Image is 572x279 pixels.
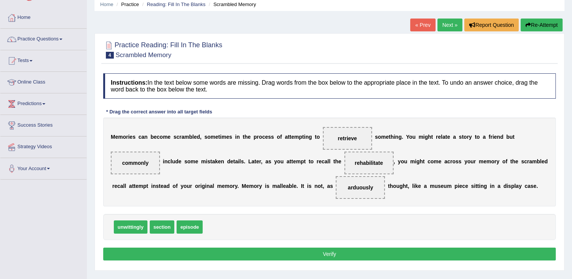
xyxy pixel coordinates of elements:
b: o [207,134,211,140]
b: e [194,134,197,140]
b: b [189,134,192,140]
b: o [316,134,320,140]
b: m [434,158,438,164]
b: t [218,134,220,140]
a: Home [100,2,113,7]
b: e [178,158,181,164]
b: m [201,158,206,164]
a: « Prev [410,19,435,31]
b: m [532,158,536,164]
b: c [177,134,180,140]
b: t [132,183,134,189]
b: r [316,158,318,164]
b: f [505,158,507,164]
b: e [114,183,117,189]
b: e [167,134,171,140]
b: l [441,134,442,140]
b: o [187,158,191,164]
b: e [283,183,286,189]
b: Y [406,134,409,140]
b: r [257,183,259,189]
b: m [217,183,222,189]
b: d [227,158,231,164]
b: o [431,158,434,164]
b: b [289,183,292,189]
b: r [233,183,234,189]
b: r [198,183,200,189]
b: a [235,158,238,164]
b: m [225,183,229,189]
b: i [423,134,425,140]
b: a [163,183,166,189]
b: n [221,158,224,164]
b: o [318,183,321,189]
b: r [474,158,476,164]
b: d [544,158,548,164]
b: i [220,134,222,140]
b: n [395,134,398,140]
b: a [529,158,532,164]
b: r [490,134,492,140]
b: t [290,158,291,164]
b: n [237,134,240,140]
span: Drop target [336,176,385,199]
b: , [200,134,202,140]
b: e [439,158,442,164]
b: i [151,183,153,189]
b: l [125,183,126,189]
b: m [138,183,143,189]
b: k [215,158,218,164]
b: c [157,134,160,140]
a: Success Stories [0,115,87,134]
b: e [338,158,341,164]
b: b [537,158,540,164]
b: o [195,183,198,189]
b: l [281,183,283,189]
b: m [184,134,189,140]
b: o [378,134,381,140]
b: p [143,183,147,189]
b: e [484,158,487,164]
b: u [281,158,284,164]
b: e [230,158,233,164]
b: i [304,134,305,140]
b: i [307,183,308,189]
b: u [172,158,175,164]
b: e [130,134,133,140]
b: e [515,158,518,164]
b: t [146,183,148,189]
li: Practice [115,1,139,8]
b: r [112,183,114,189]
b: a [251,158,254,164]
b: a [212,158,215,164]
b: . [237,183,239,189]
b: a [483,134,486,140]
b: s [268,134,271,140]
b: a [287,158,290,164]
b: t [302,183,304,189]
b: t [333,158,335,164]
b: m [296,158,301,164]
b: s [308,183,312,189]
b: t [233,158,235,164]
b: i [492,134,494,140]
b: o [463,134,467,140]
b: l [212,183,214,189]
b: e [154,134,157,140]
b: i [206,158,207,164]
b: r [467,134,469,140]
b: Instructions: [111,79,147,86]
b: c [262,134,265,140]
b: L [248,158,252,164]
b: o [467,158,471,164]
b: o [409,134,412,140]
b: t [308,158,310,164]
b: c [428,158,431,164]
b: o [491,158,494,164]
b: e [438,134,441,140]
b: i [163,158,164,164]
b: i [415,158,416,164]
b: u [404,158,408,164]
b: a [285,134,288,140]
b: h [512,158,515,164]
